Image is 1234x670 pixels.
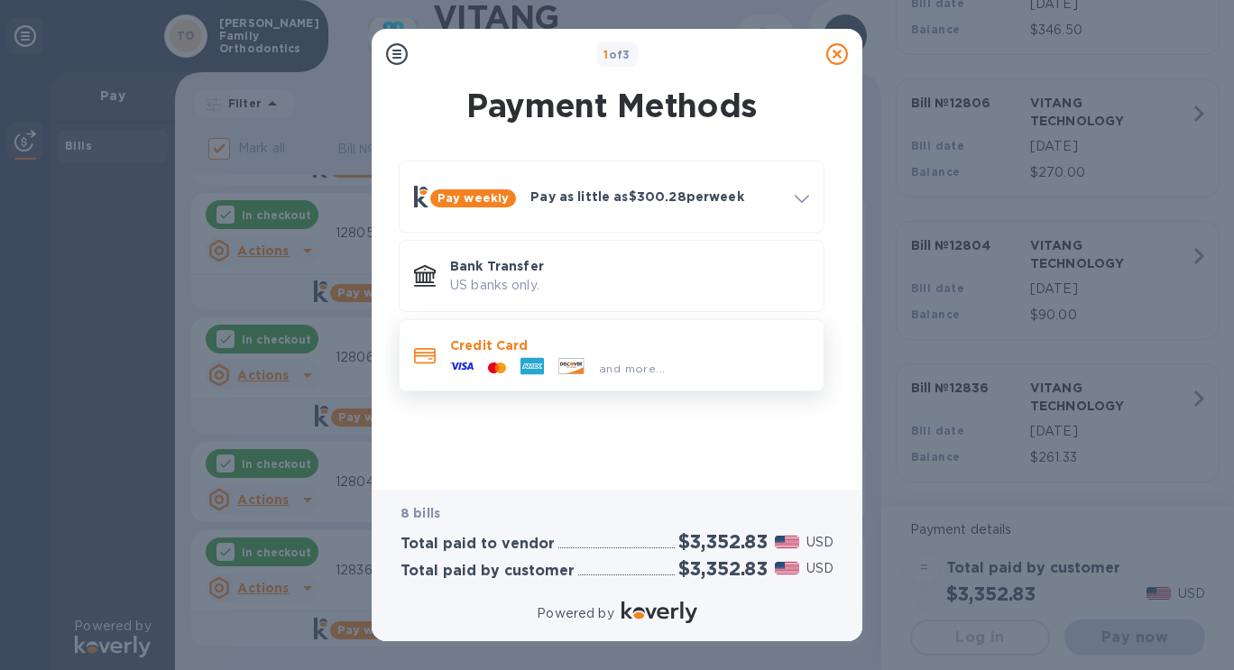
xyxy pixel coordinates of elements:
p: US banks only. [450,276,809,295]
b: of 3 [603,48,631,61]
p: Credit Card [450,336,809,354]
span: and more... [599,362,665,375]
span: 1 [603,48,608,61]
p: USD [806,559,833,578]
h2: $3,352.83 [678,557,768,580]
b: 8 bills [401,506,440,520]
img: Logo [622,601,697,623]
p: Powered by [537,604,613,623]
p: USD [806,533,833,552]
b: Pay weekly [437,191,509,205]
p: Pay as little as $300.28 per week [530,188,780,206]
p: Bank Transfer [450,257,809,275]
h2: $3,352.83 [678,530,768,553]
h1: Payment Methods [395,87,828,124]
h3: Total paid by customer [401,563,575,580]
h3: Total paid to vendor [401,536,555,553]
img: USD [775,536,799,548]
img: USD [775,562,799,574]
